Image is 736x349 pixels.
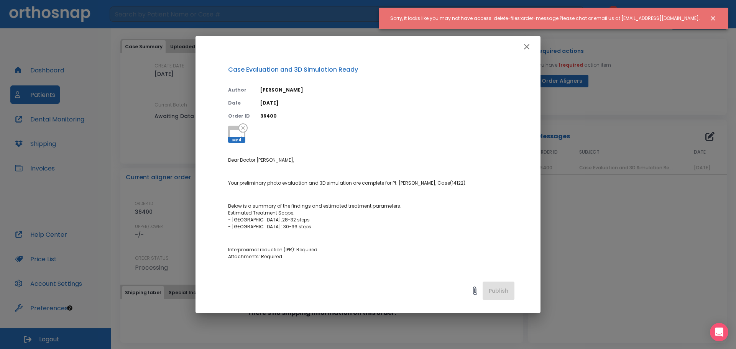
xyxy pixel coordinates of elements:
div: Sorry, it looks like you may not have access: delete-files:order-message.Please chat or email us ... [390,12,700,25]
p: Case Evaluation and 3D Simulation Ready [228,65,514,74]
p: [DATE] [260,100,514,107]
p: Your preliminary photo evaluation and 3D simulation are complete for Pt. [PERSON_NAME], Case(14122). [228,180,514,187]
p: Author [228,87,251,93]
p: [PERSON_NAME] [260,87,514,93]
button: Close notification [706,11,720,25]
p: Below is a summary of the findings and estimated treatment parameters. Estimated Treatment Scope:... [228,203,514,230]
div: Open Intercom Messenger [710,323,728,341]
p: Dear Doctor [PERSON_NAME], [228,157,514,164]
p: Order ID [228,113,251,120]
p: Interproximal reduction (IPR): Required Attachments: Required [228,246,514,260]
span: MP4 [228,137,245,143]
p: 36400 [260,113,514,120]
p: Date [228,100,251,107]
